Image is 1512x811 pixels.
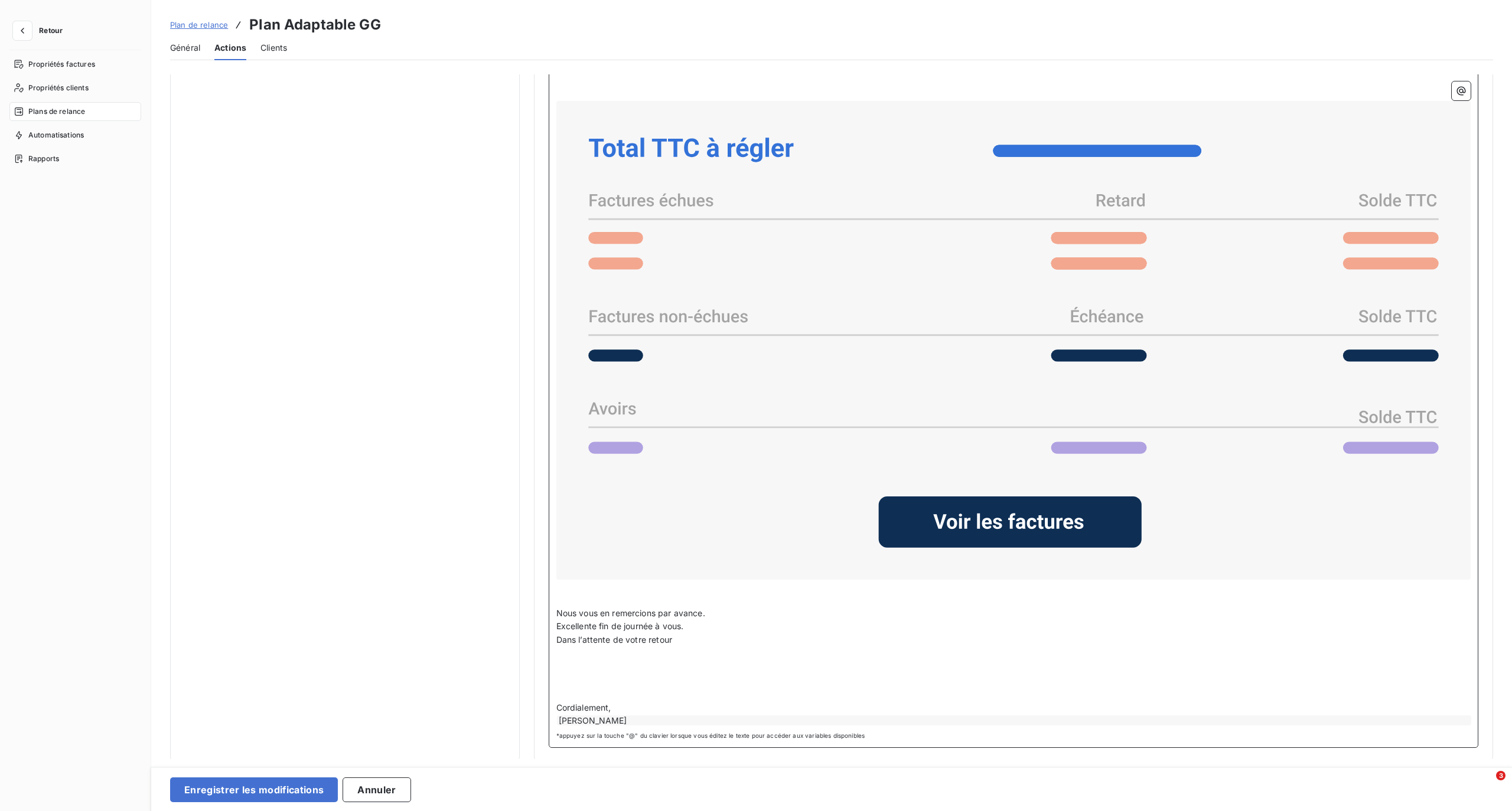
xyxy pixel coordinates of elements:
span: Général [170,42,200,54]
button: Retour [9,21,72,40]
a: Plan de relance [170,19,228,31]
span: Dans l’attente de votre retour [556,635,673,645]
span: Propriétés factures [28,59,95,70]
a: Plans de relance [9,102,141,121]
a: Propriétés factures [9,55,141,74]
a: Automatisations [9,126,141,145]
span: Plans de relance [28,106,85,117]
span: Actions [214,42,246,54]
span: Plan de relance [170,20,228,30]
span: Cordialement, [556,702,611,712]
span: Rapports [28,153,59,164]
a: Rapports [9,149,141,168]
button: Enregistrer les modifications [170,777,338,802]
span: Excellente fin de journée à vous. [556,621,684,631]
a: Propriétés clients [9,79,141,97]
h3: Plan Adaptable GG [249,14,381,35]
span: Automatisations [28,130,84,140]
span: Nous vous en remercions par avance. [556,608,705,618]
span: *appuyez sur la touche "@" du clavier lorsque vous éditez le texte pour accéder aux variables dis... [556,731,1471,740]
span: 3 [1496,771,1506,780]
span: Retour [39,27,63,34]
span: Clients [260,42,287,54]
button: Annuler [343,777,410,802]
iframe: Intercom live chat [1472,771,1500,799]
span: Propriétés clients [28,83,89,93]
